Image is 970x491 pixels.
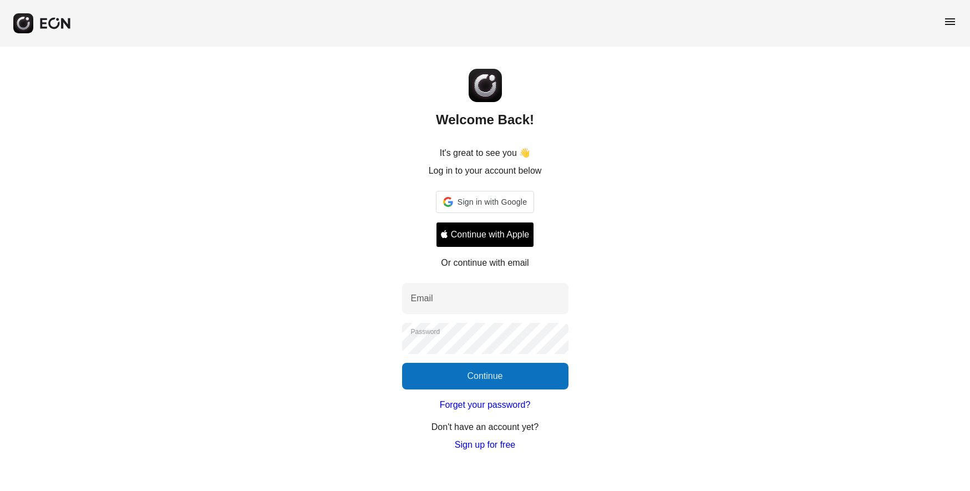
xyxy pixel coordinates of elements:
p: Or continue with email [441,256,529,270]
a: Sign up for free [455,438,515,452]
h2: Welcome Back! [436,111,534,129]
button: Continue [402,363,568,389]
a: Forget your password? [440,398,531,412]
div: Sign in with Google [436,191,534,213]
label: Email [411,292,433,305]
label: Password [411,327,440,336]
span: Sign in with Google [458,195,527,209]
p: It's great to see you 👋 [440,146,531,160]
p: Don't have an account yet? [431,421,539,434]
button: Signin with apple ID [436,222,534,247]
p: Log in to your account below [429,164,542,178]
span: menu [943,15,957,28]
